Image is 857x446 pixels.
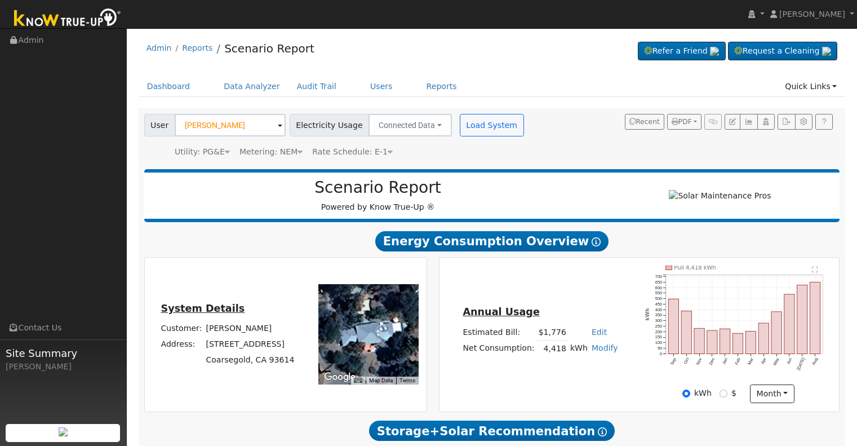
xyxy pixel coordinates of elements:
a: Users [362,76,401,97]
i: Show Help [598,427,607,436]
div: Powered by Know True-Up ® [150,178,606,213]
button: Settings [795,114,812,130]
text: Aug [811,357,819,366]
button: Edit User [725,114,740,130]
text: 150 [655,335,662,340]
img: Solar Maintenance Pros [669,190,771,202]
text: Feb [734,357,741,365]
span: User [144,114,175,136]
a: Reports [182,43,212,52]
button: Export Interval Data [778,114,795,130]
button: Keyboard shortcuts [354,377,362,385]
rect: onclick="" [810,282,820,354]
text: 400 [655,307,662,312]
td: 4,418 [536,341,568,357]
i: Show Help [592,237,601,246]
text: Mar [747,357,755,366]
button: Login As [757,114,775,130]
rect: onclick="" [668,299,678,354]
text: 200 [655,329,662,334]
rect: onclick="" [746,332,756,354]
span: Site Summary [6,346,121,361]
rect: onclick="" [681,311,691,354]
a: Admin [146,43,172,52]
text: 600 [655,285,662,290]
span: PDF [672,118,692,126]
img: Know True-Up [8,6,127,32]
text: 350 [655,312,662,317]
text: Jun [785,357,793,365]
rect: onclick="" [758,323,769,354]
text: Apr [760,357,767,365]
rect: onclick="" [720,329,730,354]
text: 450 [655,302,662,307]
span: Electricity Usage [290,114,369,136]
h2: Scenario Report [156,178,600,197]
text: 50 [658,346,662,351]
text: 550 [655,290,662,295]
text: Oct [683,357,690,365]
rect: onclick="" [733,333,743,354]
a: Reports [418,76,465,97]
td: Customer: [159,321,204,337]
td: kWh [568,341,589,357]
text: 650 [655,280,662,285]
u: System Details [161,303,245,314]
rect: onclick="" [771,312,781,354]
rect: onclick="" [707,330,717,354]
a: Refer a Friend [638,42,726,61]
rect: onclick="" [694,328,704,354]
text: 100 [655,340,662,345]
text: Jan [721,357,729,365]
button: Multi-Series Graph [740,114,757,130]
text: Nov [695,357,703,366]
div: Utility: PG&E [175,146,230,158]
text: 500 [655,296,662,301]
td: Address: [159,337,204,352]
span: [PERSON_NAME] [779,10,845,19]
button: Load System [460,114,524,136]
td: $1,776 [536,324,568,341]
rect: onclick="" [797,285,807,354]
text: [DATE] [796,357,806,371]
img: Google [321,370,358,385]
a: Help Link [815,114,833,130]
a: Audit Trail [288,76,345,97]
text: Dec [708,357,716,366]
input: $ [720,390,727,398]
text: Sep [669,357,677,366]
text: 300 [655,318,662,323]
span: Alias: HE1 [312,147,393,156]
a: Edit [592,328,607,337]
text: Pull 4,418 kWh [674,264,716,271]
button: Connected Data [368,114,452,136]
button: PDF [667,114,701,130]
td: Coarsegold, CA 93614 [204,352,296,368]
img: retrieve [710,47,719,56]
button: Map Data [369,377,393,385]
a: Terms (opens in new tab) [399,377,415,383]
td: Net Consumption: [461,341,536,357]
span: Storage+Solar Recommendation [369,421,615,441]
a: Request a Cleaning [728,42,837,61]
label: $ [731,387,736,399]
a: Dashboard [139,76,199,97]
td: [STREET_ADDRESS] [204,337,296,352]
rect: onclick="" [784,294,794,354]
text: 700 [655,274,662,279]
td: [PERSON_NAME] [204,321,296,337]
div: [PERSON_NAME] [6,361,121,373]
text: kWh [645,308,651,321]
u: Annual Usage [463,306,539,317]
img: retrieve [59,427,68,436]
td: Estimated Bill: [461,324,536,341]
text:  [812,266,818,273]
span: Energy Consumption Overview [375,231,609,251]
a: Scenario Report [224,42,314,55]
label: kWh [694,387,712,399]
button: Recent [625,114,664,130]
text: 250 [655,324,662,329]
a: Quick Links [776,76,845,97]
text: May [772,357,780,366]
div: Metering: NEM [239,146,303,158]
